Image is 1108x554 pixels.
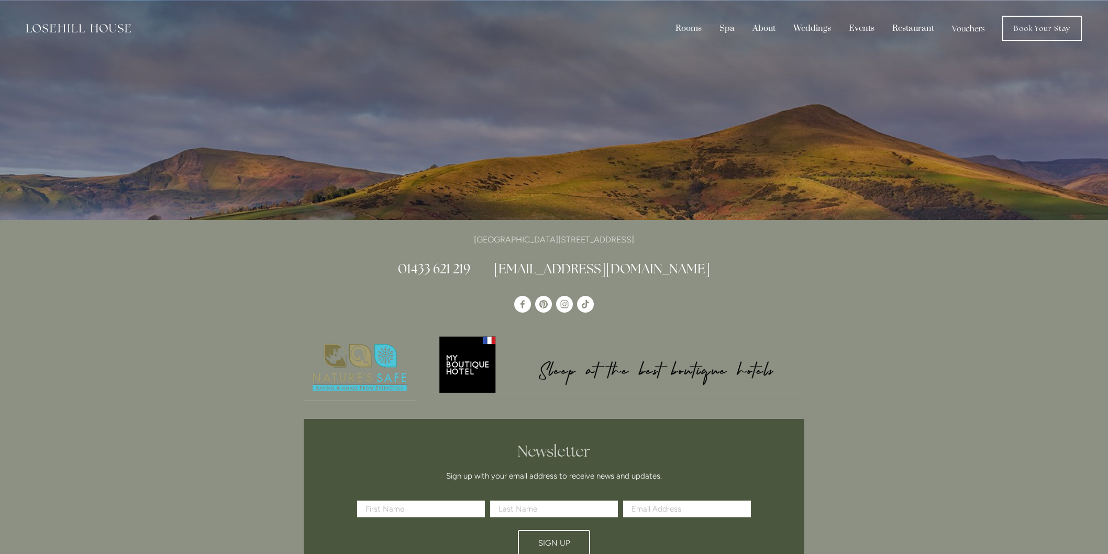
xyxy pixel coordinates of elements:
div: Restaurant [884,18,942,38]
input: First Name [357,501,485,517]
a: 01433 621 219 [398,260,470,277]
div: About [745,18,783,38]
div: Weddings [785,18,839,38]
img: Losehill House [26,24,131,32]
a: Vouchers [944,18,993,38]
div: Spa [712,18,743,38]
p: [GEOGRAPHIC_DATA][STREET_ADDRESS] [304,232,804,247]
img: My Boutique Hotel - Logo [434,335,805,393]
a: Losehill House Hotel & Spa [514,296,531,313]
a: Book Your Stay [1002,16,1082,41]
p: Sign up with your email address to receive news and updates. [361,470,747,482]
a: TikTok [577,296,594,313]
input: Last Name [490,501,618,517]
img: Nature's Safe - Logo [304,335,416,401]
input: Email Address [623,501,751,517]
div: Rooms [668,18,710,38]
a: [EMAIL_ADDRESS][DOMAIN_NAME] [494,260,710,277]
a: Instagram [556,296,573,313]
h2: Newsletter [361,442,747,461]
div: Events [841,18,882,38]
span: Sign Up [538,538,570,548]
a: Pinterest [535,296,552,313]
